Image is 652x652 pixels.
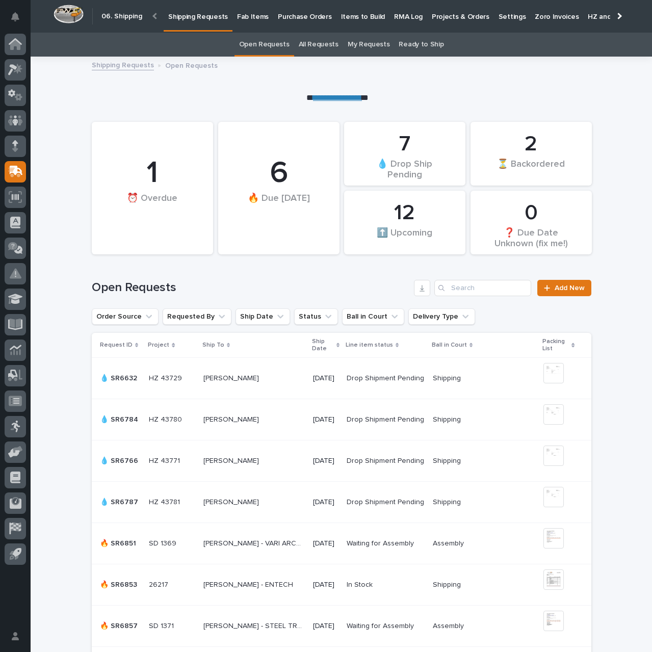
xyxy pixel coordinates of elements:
[149,620,176,631] p: SD 1371
[313,498,338,507] p: [DATE]
[399,33,444,57] a: Ready to Ship
[432,340,467,351] p: Ball in Court
[408,308,475,325] button: Delivery Type
[92,308,159,325] button: Order Source
[361,200,448,226] div: 12
[488,132,575,157] div: 2
[347,413,426,424] p: Drop Shipment Pending
[109,193,196,225] div: ⏰ Overdue
[203,496,261,507] p: [PERSON_NAME]
[203,537,307,548] p: RONALD VARI - VARI ARCHITECTS LTD
[361,227,448,248] div: ⬆️ Upcoming
[347,620,416,631] p: Waiting for Assembly
[313,415,338,424] p: [DATE]
[361,132,448,157] div: 7
[149,579,170,589] p: 26217
[203,579,295,589] p: [PERSON_NAME] - ENTECH
[433,579,463,589] p: Shipping
[54,5,84,23] img: Workspace Logo
[92,440,591,482] tr: 💧 SR6766💧 SR6766 HZ 43771HZ 43771 [PERSON_NAME][PERSON_NAME] [DATE]Drop Shipment PendingDrop Ship...
[92,59,154,70] a: Shipping Requests
[100,372,139,383] p: 💧 SR6632
[347,372,426,383] p: Drop Shipment Pending
[433,372,463,383] p: Shipping
[92,399,591,440] tr: 💧 SR6784💧 SR6784 HZ 43780HZ 43780 [PERSON_NAME][PERSON_NAME] [DATE]Drop Shipment PendingDrop Ship...
[313,457,338,465] p: [DATE]
[203,455,261,465] p: [PERSON_NAME]
[148,340,169,351] p: Project
[313,374,338,383] p: [DATE]
[537,280,591,296] a: Add New
[488,227,575,248] div: ❓ Due Date Unknown (fix me!)
[542,336,569,355] p: Packing List
[313,581,338,589] p: [DATE]
[100,455,140,465] p: 💧 SR6766
[433,455,463,465] p: Shipping
[100,496,140,507] p: 💧 SR6787
[236,155,322,192] div: 6
[313,622,338,631] p: [DATE]
[348,33,390,57] a: My Requests
[433,496,463,507] p: Shipping
[149,372,184,383] p: HZ 43729
[312,336,334,355] p: Ship Date
[361,158,448,179] div: 💧 Drop Ship Pending
[92,606,591,647] tr: 🔥 SR6857🔥 SR6857 SD 1371SD 1371 [PERSON_NAME] - STEEL TRAILER[PERSON_NAME] - STEEL TRAILER [DATE]...
[236,193,322,225] div: 🔥 Due [DATE]
[149,537,178,548] p: SD 1369
[313,539,338,548] p: [DATE]
[100,620,140,631] p: 🔥 SR6857
[434,280,531,296] input: Search
[5,6,26,28] button: Notifications
[101,12,142,21] h2: 06. Shipping
[92,358,591,399] tr: 💧 SR6632💧 SR6632 HZ 43729HZ 43729 [PERSON_NAME][PERSON_NAME] [DATE]Drop Shipment PendingDrop Ship...
[92,564,591,606] tr: 🔥 SR6853🔥 SR6853 2621726217 [PERSON_NAME] - ENTECH[PERSON_NAME] - ENTECH [DATE]In StockIn Stock S...
[149,496,182,507] p: HZ 43781
[347,455,426,465] p: Drop Shipment Pending
[239,33,290,57] a: Open Requests
[92,280,410,295] h1: Open Requests
[236,308,290,325] button: Ship Date
[109,155,196,192] div: 1
[346,340,393,351] p: Line item status
[92,523,591,564] tr: 🔥 SR6851🔥 SR6851 SD 1369SD 1369 [PERSON_NAME] - VARI ARCHITECTS LTD[PERSON_NAME] - VARI ARCHITECT...
[299,33,338,57] a: All Requests
[13,12,26,29] div: Notifications
[100,579,139,589] p: 🔥 SR6853
[294,308,338,325] button: Status
[347,537,416,548] p: Waiting for Assembly
[203,413,261,424] p: [PERSON_NAME]
[92,482,591,523] tr: 💧 SR6787💧 SR6787 HZ 43781HZ 43781 [PERSON_NAME][PERSON_NAME] [DATE]Drop Shipment PendingDrop Ship...
[342,308,404,325] button: Ball in Court
[433,620,466,631] p: Assembly
[433,537,466,548] p: Assembly
[163,308,231,325] button: Requested By
[555,284,585,292] span: Add New
[149,413,184,424] p: HZ 43780
[149,455,182,465] p: HZ 43771
[347,496,426,507] p: Drop Shipment Pending
[203,620,307,631] p: QUENTIN BRILL - STEEL TRAILER
[202,340,224,351] p: Ship To
[347,579,375,589] p: In Stock
[165,59,218,70] p: Open Requests
[488,200,575,226] div: 0
[433,413,463,424] p: Shipping
[203,372,261,383] p: [PERSON_NAME]
[100,413,140,424] p: 💧 SR6784
[100,537,138,548] p: 🔥 SR6851
[488,158,575,179] div: ⏳ Backordered
[100,340,133,351] p: Request ID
